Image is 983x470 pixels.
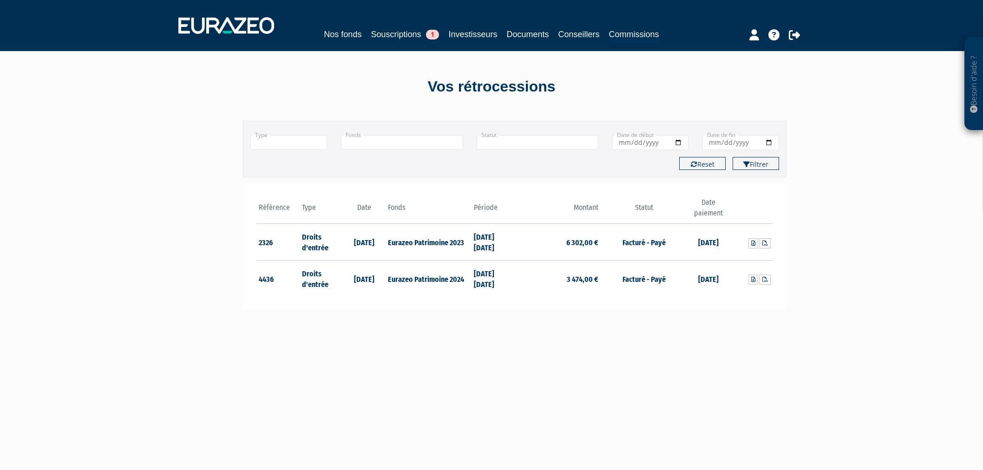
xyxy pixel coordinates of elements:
[342,197,386,224] th: Date
[256,197,300,224] th: Référence
[256,261,300,297] td: 4436
[472,224,515,261] td: [DATE] [DATE]
[733,157,779,170] button: Filtrer
[342,261,386,297] td: [DATE]
[601,224,687,261] td: Facturé - Payé
[300,224,343,261] td: Droits d'entrée
[515,224,601,261] td: 6 302,00 €
[426,30,439,39] span: 1
[687,224,730,261] td: [DATE]
[472,261,515,297] td: [DATE] [DATE]
[558,28,600,41] a: Conseillers
[601,261,687,297] td: Facturé - Payé
[448,28,497,41] a: Investisseurs
[386,224,472,261] td: Eurazeo Patrimoine 2023
[687,197,730,224] th: Date paiement
[507,28,549,41] a: Documents
[256,224,300,261] td: 2326
[515,197,601,224] th: Montant
[679,157,726,170] button: Reset
[515,261,601,297] td: 3 474,00 €
[342,224,386,261] td: [DATE]
[609,28,659,42] a: Commissions
[472,197,515,224] th: Période
[300,197,343,224] th: Type
[687,261,730,297] td: [DATE]
[371,28,439,41] a: Souscriptions1
[969,42,979,126] p: Besoin d'aide ?
[178,17,274,34] img: 1732889491-logotype_eurazeo_blanc_rvb.png
[324,28,361,41] a: Nos fonds
[227,76,756,98] div: Vos rétrocessions
[601,197,687,224] th: Statut
[300,261,343,297] td: Droits d'entrée
[386,261,472,297] td: Eurazeo Patrimoine 2024
[386,197,472,224] th: Fonds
